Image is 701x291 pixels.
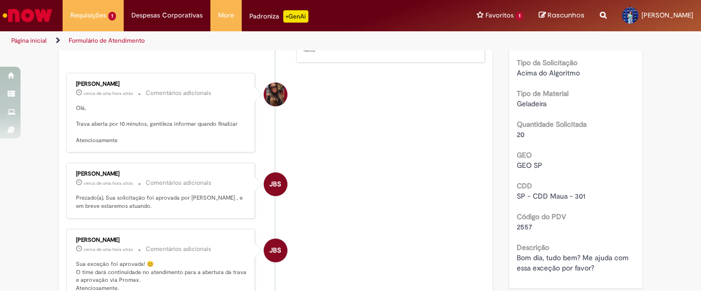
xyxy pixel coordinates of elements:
[548,10,585,20] span: Rascunhos
[76,81,247,87] div: [PERSON_NAME]
[517,89,569,98] b: Tipo de Material
[218,10,234,21] span: More
[303,46,474,54] p: feito
[517,58,577,67] b: Tipo da Solicitação
[517,253,631,273] span: Bom dia, tudo bem? Me ajuda com essa exceção por favor?
[264,239,287,262] div: Jacqueline Batista Shiota
[76,171,247,177] div: [PERSON_NAME]
[517,181,532,190] b: CDD
[76,237,247,243] div: [PERSON_NAME]
[485,10,514,21] span: Favoritos
[517,222,532,231] span: 2557
[108,12,116,21] span: 1
[517,120,587,129] b: Quantidade Solicitada
[539,11,585,21] a: Rascunhos
[84,246,133,253] span: cerca de uma hora atrás
[76,104,247,145] p: Olá, Trava aberta por 10 minutos, gentileza informar quando finalizar Atenciosamente
[517,161,542,170] span: GEO SP
[11,36,47,45] a: Página inicial
[517,150,532,160] b: GEO
[517,99,547,108] span: Geladeira
[84,90,133,96] time: 28/08/2025 10:49:53
[269,238,281,263] span: JBS
[8,31,460,50] ul: Trilhas de página
[76,194,247,210] p: Prezado(a), Sua solicitação foi aprovada por [PERSON_NAME] , e em breve estaremos atuando.
[146,179,211,187] small: Comentários adicionais
[70,10,106,21] span: Requisições
[146,245,211,254] small: Comentários adicionais
[84,90,133,96] span: cerca de uma hora atrás
[517,130,524,139] span: 20
[641,11,693,20] span: [PERSON_NAME]
[264,83,287,106] div: Desiree da Silva Germano
[146,89,211,98] small: Comentários adicionais
[516,12,523,21] span: 1
[84,180,133,186] span: cerca de uma hora atrás
[84,246,133,253] time: 28/08/2025 10:33:23
[517,212,566,221] b: Código do PDV
[1,5,54,26] img: ServiceNow
[264,172,287,196] div: Jacqueline Batista Shiota
[517,68,580,77] span: Acima do Algoritmo
[269,172,281,197] span: JBS
[84,180,133,186] time: 28/08/2025 10:33:28
[131,10,203,21] span: Despesas Corporativas
[283,10,308,23] p: +GenAi
[249,10,308,23] div: Padroniza
[517,191,586,201] span: SP - CDD Maua - 301
[69,36,145,45] a: Formulário de Atendimento
[517,243,549,252] b: Descrição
